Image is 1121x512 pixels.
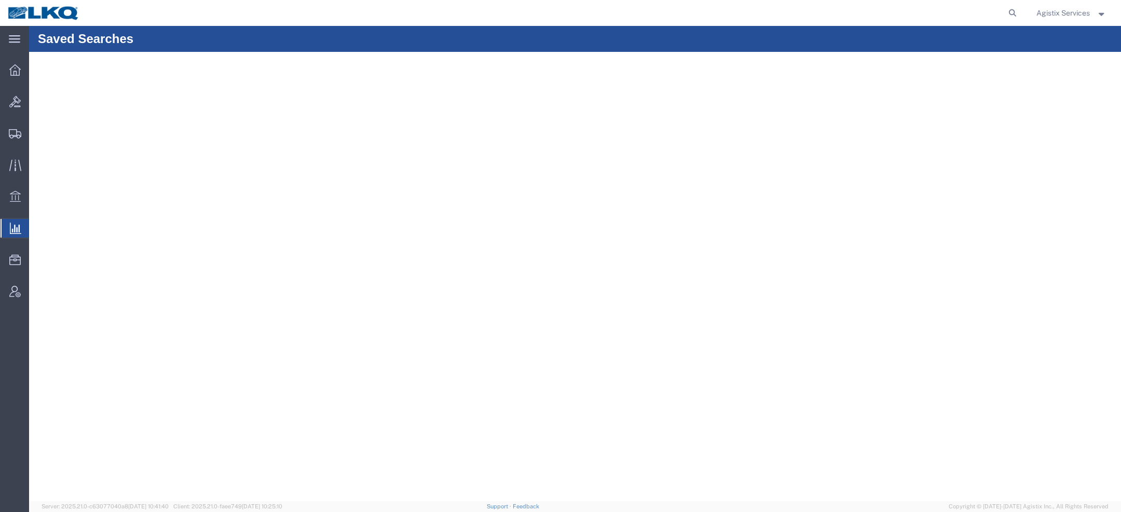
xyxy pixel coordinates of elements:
span: [DATE] 10:41:40 [128,503,169,509]
span: Server: 2025.21.0-c63077040a8 [42,503,169,509]
span: Agistix Services [1036,7,1090,19]
img: logo [7,5,80,21]
a: Feedback [513,503,539,509]
iframe: FS Legacy Container [29,26,1121,501]
a: Support [487,503,513,509]
span: Client: 2025.21.0-faee749 [173,503,282,509]
span: Copyright © [DATE]-[DATE] Agistix Inc., All Rights Reserved [949,502,1109,511]
span: [DATE] 10:25:10 [242,503,282,509]
button: Agistix Services [1036,7,1107,19]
